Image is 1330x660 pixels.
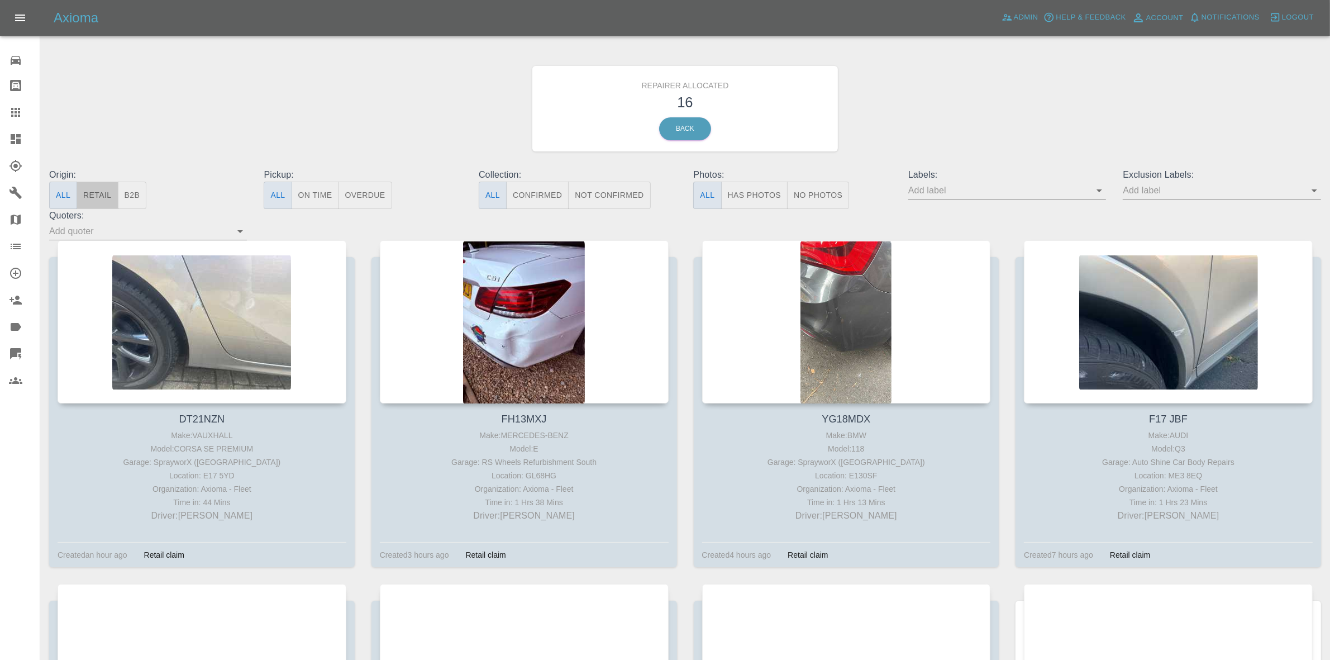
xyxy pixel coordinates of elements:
div: Retail claim [136,548,193,562]
div: Time in: 1 Hrs 13 Mins [705,496,988,509]
div: Retail claim [779,548,836,562]
div: Location: E17 5YD [60,469,344,482]
button: Not Confirmed [568,182,650,209]
p: Quoters: [49,209,247,222]
p: Driver: [PERSON_NAME] [60,509,344,523]
button: Has Photos [721,182,788,209]
button: Open [232,224,248,239]
button: All [479,182,507,209]
div: Make: MERCEDES-BENZ [383,429,666,442]
p: Pickup: [264,168,461,182]
div: Garage: RS Wheels Refurbishment South [383,455,666,469]
a: Back [659,117,711,140]
div: Model: CORSA SE PREMIUM [60,442,344,455]
button: Open drawer [7,4,34,31]
button: B2B [118,182,147,209]
p: Collection: [479,168,676,182]
input: Add label [1123,182,1304,199]
div: Model: Q3 [1027,442,1310,455]
a: F17 JBF [1149,414,1188,425]
p: Driver: [PERSON_NAME] [705,509,988,523]
span: Admin [1014,11,1038,24]
button: No Photos [787,182,849,209]
button: All [693,182,721,209]
button: Help & Feedback [1041,9,1128,26]
div: Model: E [383,442,666,455]
p: Labels: [908,168,1106,182]
div: Make: BMW [705,429,988,442]
div: Location: E130SF [705,469,988,482]
div: Retail claim [1102,548,1159,562]
p: Origin: [49,168,247,182]
button: All [49,182,77,209]
button: Notifications [1186,9,1262,26]
div: Garage: SprayworX ([GEOGRAPHIC_DATA]) [705,455,988,469]
div: Organization: Axioma - Fleet [60,482,344,496]
div: Location: ME3 8EQ [1027,469,1310,482]
span: Logout [1282,11,1314,24]
span: Help & Feedback [1056,11,1126,24]
p: Exclusion Labels: [1123,168,1321,182]
a: Account [1129,9,1186,27]
span: Account [1146,12,1184,25]
button: Confirmed [506,182,569,209]
button: Logout [1267,9,1317,26]
div: Created an hour ago [58,548,127,562]
h5: Axioma [54,9,98,27]
a: YG18MDX [822,414,870,425]
a: DT21NZN [179,414,225,425]
a: Admin [999,9,1041,26]
button: Open [1091,183,1107,198]
button: All [264,182,292,209]
input: Add label [908,182,1089,199]
div: Created 7 hours ago [1024,548,1093,562]
h3: 16 [541,92,830,113]
input: Add quoter [49,222,230,240]
p: Driver: [PERSON_NAME] [1027,509,1310,523]
div: Retail claim [457,548,514,562]
button: Open [1307,183,1322,198]
div: Make: VAUXHALL [60,429,344,442]
button: Retail [77,182,118,209]
div: Location: GL68HG [383,469,666,482]
div: Organization: Axioma - Fleet [705,482,988,496]
a: FH13MXJ [502,414,547,425]
div: Organization: Axioma - Fleet [383,482,666,496]
div: Time in: 1 Hrs 38 Mins [383,496,666,509]
div: Model: 118 [705,442,988,455]
div: Make: AUDI [1027,429,1310,442]
div: Time in: 1 Hrs 23 Mins [1027,496,1310,509]
div: Garage: Auto Shine Car Body Repairs [1027,455,1310,469]
div: Organization: Axioma - Fleet [1027,482,1310,496]
div: Garage: SprayworX ([GEOGRAPHIC_DATA]) [60,455,344,469]
p: Photos: [693,168,891,182]
span: Notifications [1202,11,1260,24]
h6: Repairer Allocated [541,74,830,92]
div: Time in: 44 Mins [60,496,344,509]
p: Driver: [PERSON_NAME] [383,509,666,523]
div: Created 3 hours ago [380,548,449,562]
div: Created 4 hours ago [702,548,771,562]
button: Overdue [339,182,392,209]
button: On Time [292,182,339,209]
